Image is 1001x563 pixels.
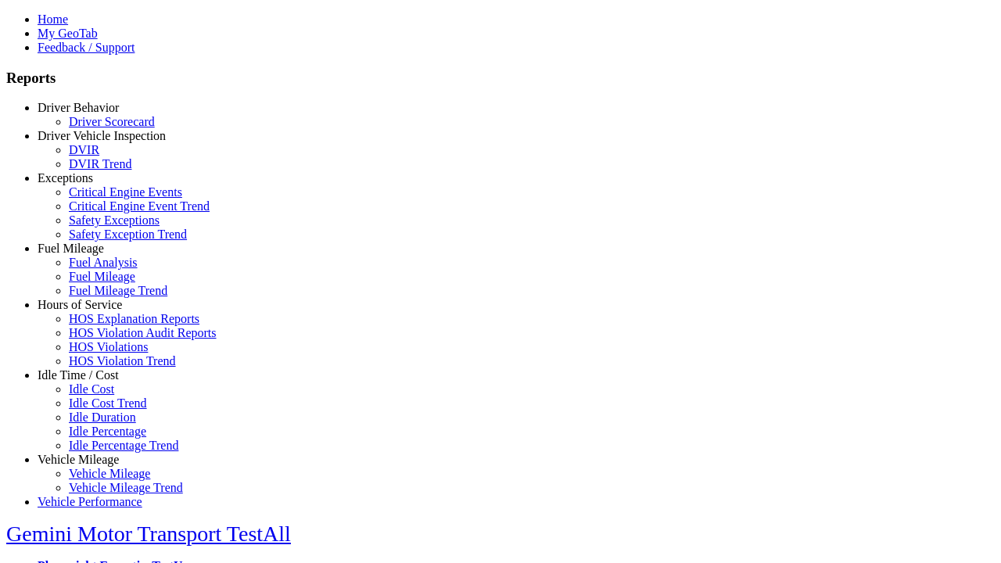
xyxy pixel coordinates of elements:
[38,453,119,466] a: Vehicle Mileage
[38,368,119,382] a: Idle Time / Cost
[69,228,187,241] a: Safety Exception Trend
[69,411,136,424] a: Idle Duration
[69,382,114,396] a: Idle Cost
[69,270,135,283] a: Fuel Mileage
[69,157,131,170] a: DVIR Trend
[69,256,138,269] a: Fuel Analysis
[69,467,150,480] a: Vehicle Mileage
[38,129,166,142] a: Driver Vehicle Inspection
[38,13,68,26] a: Home
[38,298,122,311] a: Hours of Service
[69,115,155,128] a: Driver Scorecard
[69,143,99,156] a: DVIR
[69,354,176,368] a: HOS Violation Trend
[69,312,199,325] a: HOS Explanation Reports
[69,199,210,213] a: Critical Engine Event Trend
[69,340,148,353] a: HOS Violations
[38,242,104,255] a: Fuel Mileage
[69,284,167,297] a: Fuel Mileage Trend
[69,326,217,339] a: HOS Violation Audit Reports
[38,101,119,114] a: Driver Behavior
[69,439,178,452] a: Idle Percentage Trend
[69,213,160,227] a: Safety Exceptions
[69,481,183,494] a: Vehicle Mileage Trend
[69,396,147,410] a: Idle Cost Trend
[38,171,93,185] a: Exceptions
[6,70,995,87] h3: Reports
[69,185,182,199] a: Critical Engine Events
[38,495,142,508] a: Vehicle Performance
[69,425,146,438] a: Idle Percentage
[38,41,135,54] a: Feedback / Support
[6,522,291,546] a: Gemini Motor Transport TestAll
[38,27,98,40] a: My GeoTab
